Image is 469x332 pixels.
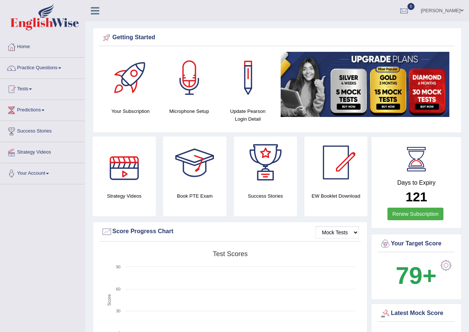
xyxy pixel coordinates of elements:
div: Getting Started [101,32,453,43]
h4: Your Subscription [105,107,156,115]
b: 79+ [396,262,436,289]
div: Your Target Score [380,238,453,249]
text: 60 [116,287,120,291]
h4: Update Pearson Login Detail [222,107,273,123]
tspan: Test scores [213,250,248,258]
h4: EW Booklet Download [304,192,367,200]
h4: Success Stories [234,192,297,200]
h4: Days to Expiry [380,180,453,186]
text: 30 [116,309,120,313]
a: Strategy Videos [0,142,85,161]
span: 0 [407,3,415,10]
a: Renew Subscription [387,208,443,220]
a: Predictions [0,100,85,118]
h4: Strategy Videos [93,192,156,200]
a: Home [0,37,85,55]
a: Practice Questions [0,58,85,76]
a: Your Account [0,163,85,182]
h4: Microphone Setup [164,107,215,115]
text: 90 [116,265,120,269]
img: small5.jpg [281,52,449,117]
h4: Book PTE Exam [163,192,226,200]
div: Latest Mock Score [380,308,453,319]
b: 121 [406,190,427,204]
tspan: Score [107,294,112,306]
div: Score Progress Chart [101,226,359,237]
a: Tests [0,79,85,97]
a: Success Stories [0,121,85,140]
